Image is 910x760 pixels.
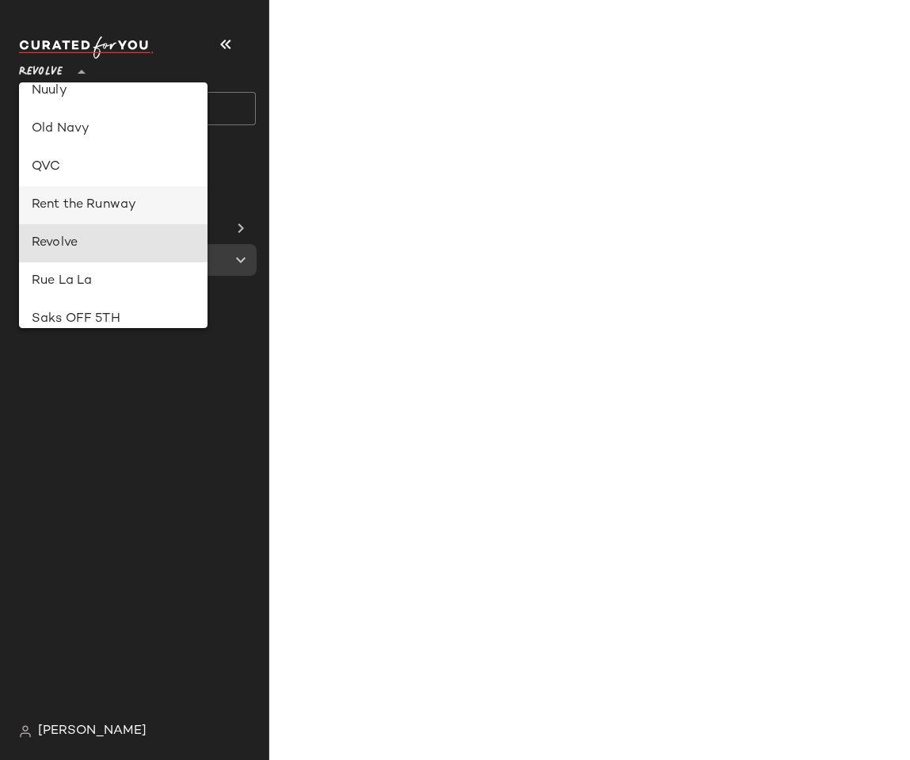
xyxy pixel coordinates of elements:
[19,36,154,59] img: cfy_white_logo.C9jOOHJF.svg
[32,158,195,177] div: QVC
[19,725,32,738] img: svg%3e
[19,54,63,82] span: Revolve
[32,310,195,329] div: Saks OFF 5TH
[38,722,147,741] span: [PERSON_NAME]
[32,196,195,215] div: Rent the Runway
[32,82,195,101] div: Nuuly
[19,82,208,328] div: undefined-list
[32,120,195,139] div: Old Navy
[32,272,195,291] div: Rue La La
[32,234,195,253] div: Revolve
